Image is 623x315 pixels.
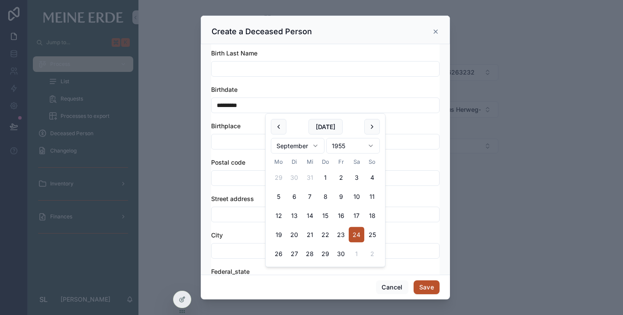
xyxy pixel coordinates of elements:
button: Dienstag, 27. September 1955 [286,246,302,262]
button: Mittwoch, 21. September 1955 [302,227,318,243]
button: Dienstag, 13. September 1955 [286,208,302,224]
th: Samstag [349,157,364,166]
th: Dienstag [286,157,302,166]
button: Freitag, 23. September 1955 [333,227,349,243]
button: Sonntag, 4. September 1955 [364,170,380,185]
button: Montag, 19. September 1955 [271,227,286,243]
span: City [211,231,223,239]
button: Sonntag, 25. September 1955 [364,227,380,243]
button: Samstag, 10. September 1955 [349,189,364,205]
button: Save [414,280,440,294]
button: Samstag, 17. September 1955 [349,208,364,224]
button: [DATE] [308,119,343,135]
table: September 1955 [271,157,380,262]
span: Birthplace [211,122,241,130]
button: Donnerstag, 15. September 1955 [318,208,333,224]
button: Dienstag, 20. September 1955 [286,227,302,243]
th: Donnerstag [318,157,333,166]
button: Montag, 29. August 1955 [271,170,286,185]
button: Samstag, 1. Oktober 1955 [349,246,364,262]
button: Montag, 12. September 1955 [271,208,286,224]
button: Samstag, 24. September 1955, selected [349,227,364,243]
button: Samstag, 3. September 1955 [349,170,364,185]
button: Freitag, 16. September 1955 [333,208,349,224]
button: Freitag, 9. September 1955 [333,189,349,205]
th: Freitag [333,157,349,166]
span: Federal_state [211,268,250,275]
button: Donnerstag, 8. September 1955 [318,189,333,205]
button: Montag, 26. September 1955 [271,246,286,262]
button: Sonntag, 18. September 1955 [364,208,380,224]
th: Sonntag [364,157,380,166]
button: Cancel [376,280,408,294]
th: Montag [271,157,286,166]
button: Freitag, 2. September 1955 [333,170,349,185]
span: Street address [211,195,254,202]
button: Sonntag, 2. Oktober 1955 [364,246,380,262]
button: Sonntag, 11. September 1955 [364,189,380,205]
th: Mittwoch [302,157,318,166]
button: Freitag, 30. September 1955 [333,246,349,262]
button: Dienstag, 6. September 1955 [286,189,302,205]
button: Mittwoch, 31. August 1955 [302,170,318,185]
span: Birthdate [211,86,238,93]
button: Montag, 5. September 1955 [271,189,286,205]
button: Donnerstag, 29. September 1955 [318,246,333,262]
span: Birth Last Name [211,49,257,57]
button: Donnerstag, 1. September 1955 [318,170,333,185]
button: Mittwoch, 14. September 1955 [302,208,318,224]
button: Dienstag, 30. August 1955 [286,170,302,185]
button: Mittwoch, 7. September 1955 [302,189,318,205]
h3: Create a Deceased Person [212,26,312,37]
button: Donnerstag, 22. September 1955 [318,227,333,243]
button: Mittwoch, 28. September 1955 [302,246,318,262]
span: Postal code [211,159,245,166]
